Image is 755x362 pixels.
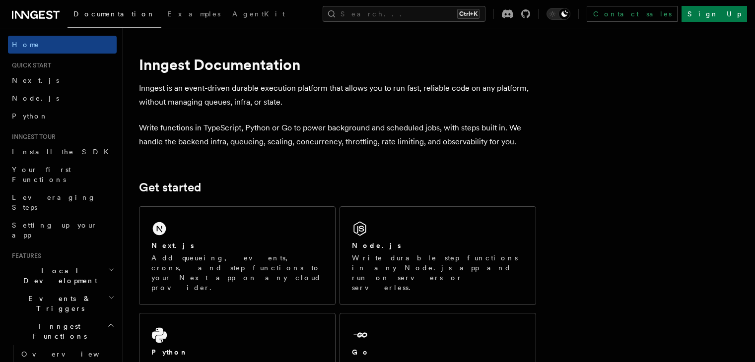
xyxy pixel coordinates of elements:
[8,266,108,286] span: Local Development
[151,241,194,250] h2: Next.js
[352,253,524,293] p: Write durable step functions in any Node.js app and run on servers or serverless.
[8,294,108,313] span: Events & Triggers
[8,216,117,244] a: Setting up your app
[12,166,71,183] span: Your first Functions
[12,221,97,239] span: Setting up your app
[8,143,117,161] a: Install the SDK
[8,107,117,125] a: Python
[8,89,117,107] a: Node.js
[8,290,117,317] button: Events & Triggers
[8,71,117,89] a: Next.js
[139,56,536,73] h1: Inngest Documentation
[547,8,570,20] button: Toggle dark mode
[139,181,201,194] a: Get started
[8,161,117,188] a: Your first Functions
[12,193,96,211] span: Leveraging Steps
[12,76,59,84] span: Next.js
[8,262,117,290] button: Local Development
[161,3,226,27] a: Examples
[587,6,678,22] a: Contact sales
[21,350,124,358] span: Overview
[340,206,536,305] a: Node.jsWrite durable step functions in any Node.js app and run on servers or serverless.
[226,3,291,27] a: AgentKit
[139,206,336,305] a: Next.jsAdd queueing, events, crons, and step functions to your Next app on any cloud provider.
[139,121,536,149] p: Write functions in TypeScript, Python or Go to power background and scheduled jobs, with steps bu...
[8,188,117,216] a: Leveraging Steps
[8,61,51,69] span: Quick start
[682,6,747,22] a: Sign Up
[352,347,370,357] h2: Go
[457,9,480,19] kbd: Ctrl+K
[68,3,161,28] a: Documentation
[151,253,323,293] p: Add queueing, events, crons, and step functions to your Next app on any cloud provider.
[323,6,485,22] button: Search...Ctrl+K
[12,112,48,120] span: Python
[352,241,401,250] h2: Node.js
[12,40,40,50] span: Home
[8,133,56,141] span: Inngest tour
[167,10,220,18] span: Examples
[12,148,115,156] span: Install the SDK
[12,94,59,102] span: Node.js
[151,347,188,357] h2: Python
[8,252,41,260] span: Features
[8,321,107,341] span: Inngest Functions
[232,10,285,18] span: AgentKit
[8,36,117,54] a: Home
[139,81,536,109] p: Inngest is an event-driven durable execution platform that allows you to run fast, reliable code ...
[8,317,117,345] button: Inngest Functions
[73,10,155,18] span: Documentation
